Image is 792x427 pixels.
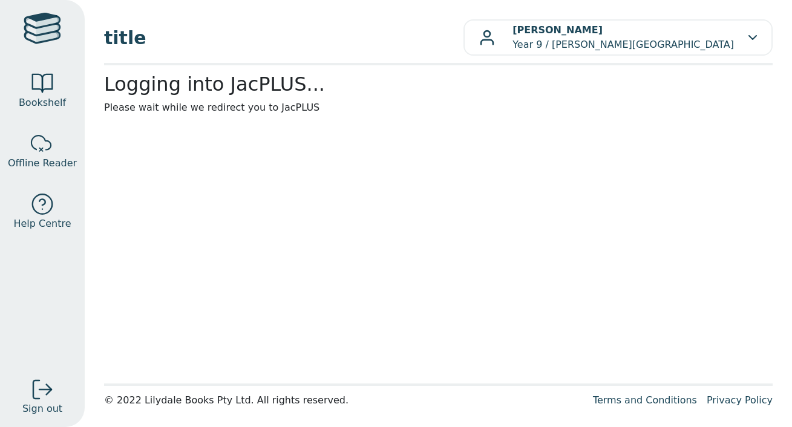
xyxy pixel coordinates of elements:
[593,394,697,406] a: Terms and Conditions
[19,96,66,110] span: Bookshelf
[463,19,773,56] button: [PERSON_NAME]Year 9 / [PERSON_NAME][GEOGRAPHIC_DATA]
[104,393,583,408] div: © 2022 Lilydale Books Pty Ltd. All rights reserved.
[707,394,773,406] a: Privacy Policy
[104,100,773,115] p: Please wait while we redirect you to JacPLUS
[13,217,71,231] span: Help Centre
[512,23,734,52] p: Year 9 / [PERSON_NAME][GEOGRAPHIC_DATA]
[8,156,77,171] span: Offline Reader
[512,24,603,36] b: [PERSON_NAME]
[104,24,463,51] span: title
[22,402,62,416] span: Sign out
[104,73,773,96] h2: Logging into JacPLUS...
